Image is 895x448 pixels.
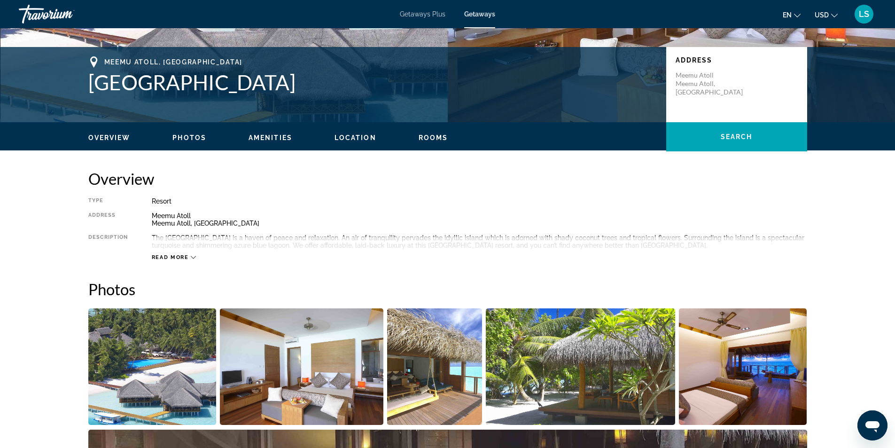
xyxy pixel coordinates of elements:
span: Overview [88,134,131,141]
span: USD [815,11,829,19]
button: Overview [88,134,131,142]
button: Open full-screen image slider [486,308,675,425]
iframe: Button to launch messaging window [857,410,887,440]
div: The [GEOGRAPHIC_DATA] is a haven of peace and relaxation. An air of tranquility pervades the idyl... [152,234,807,249]
a: Getaways [464,10,495,18]
span: Photos [172,134,206,141]
span: en [783,11,792,19]
div: Address [88,212,128,227]
a: Getaways Plus [400,10,445,18]
h1: [GEOGRAPHIC_DATA] [88,70,657,94]
span: Rooms [419,134,448,141]
span: Amenities [249,134,292,141]
button: Change language [783,8,801,22]
h2: Photos [88,280,807,299]
div: Resort [152,197,807,205]
button: Open full-screen image slider [387,308,483,425]
button: User Menu [852,4,876,24]
button: Open full-screen image slider [679,308,807,425]
span: Read more [152,254,189,260]
button: Read more [152,254,196,261]
p: Address [676,56,798,64]
button: Open full-screen image slider [220,308,383,425]
button: Open full-screen image slider [88,308,217,425]
div: Meemu Atoll Meemu Atoll, [GEOGRAPHIC_DATA] [152,212,807,227]
button: Change currency [815,8,838,22]
button: Rooms [419,134,448,142]
a: Travorium [19,2,113,26]
p: Meemu Atoll Meemu Atoll, [GEOGRAPHIC_DATA] [676,71,751,96]
button: Search [666,122,807,151]
span: LS [859,9,869,19]
h2: Overview [88,169,807,188]
button: Amenities [249,134,292,142]
button: Location [335,134,376,142]
div: Description [88,234,128,249]
button: Photos [172,134,206,142]
div: Type [88,197,128,205]
span: Location [335,134,376,141]
span: Search [721,133,753,141]
span: Meemu Atoll, [GEOGRAPHIC_DATA] [104,58,242,66]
